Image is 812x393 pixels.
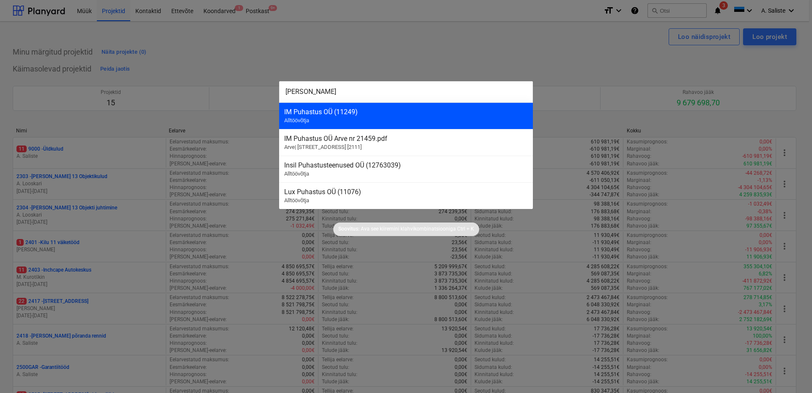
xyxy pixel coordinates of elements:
span: Alltöövõtja [284,197,309,203]
div: IM Puhastus OÜ (11249)Alltöövõtja [279,102,533,129]
span: Arve | [STREET_ADDRESS] [2111] [284,144,362,150]
div: Lux Puhastus OÜ (11076)Alltöövõtja [279,182,533,209]
span: Alltöövõtja [284,170,309,177]
div: Lux Puhastus OÜ (11076) [284,188,528,196]
div: Soovitus:Ava see kiiremini klahvikombinatsioonigaCtrl + K [333,223,479,236]
p: Ava see kiiremini klahvikombinatsiooniga [361,225,456,233]
div: Insil Puhastusteenused OÜ (12763039)Alltöövõtja [279,156,533,182]
input: Otsi projekte, eelarveridu, lepinguid, akte, alltöövõtjaid... [279,81,533,102]
span: Alltöövõtja [284,117,309,124]
p: Ctrl + K [457,225,474,233]
div: IM Puhastus OÜ (11249) [284,108,528,116]
iframe: Chat Widget [770,352,812,393]
div: Insil Puhastusteenused OÜ (12763039) [284,161,528,169]
div: IM Puhastus OÜ Arve nr 21459.pdfArve| [STREET_ADDRESS] [2111] [279,129,533,156]
p: Soovitus: [338,225,359,233]
div: IM Puhastus OÜ Arve nr 21459.pdf [284,135,528,143]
